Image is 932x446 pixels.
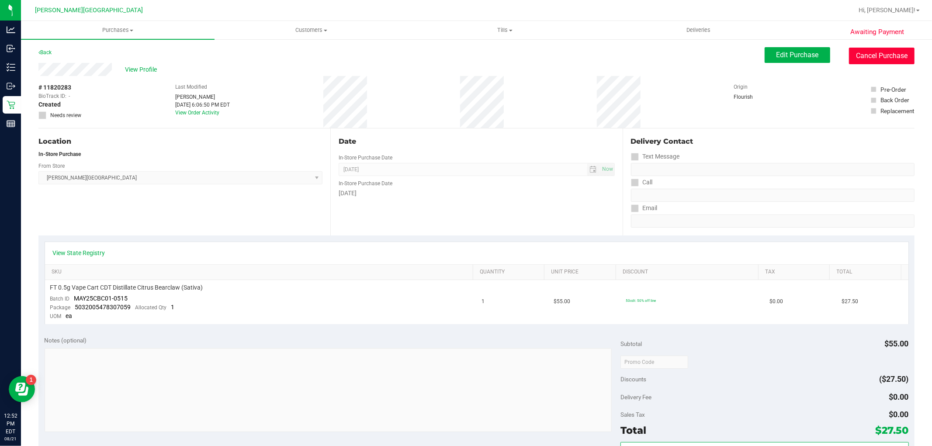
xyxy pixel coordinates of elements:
[50,296,70,302] span: Batch ID
[175,83,207,91] label: Last Modified
[620,424,646,436] span: Total
[885,339,909,348] span: $55.00
[880,85,906,94] div: Pre-Order
[38,83,71,92] span: # 11820283
[880,96,909,104] div: Back Order
[45,337,87,344] span: Notes (optional)
[38,100,61,109] span: Created
[620,356,688,369] input: Promo Code
[554,297,570,306] span: $55.00
[175,110,219,116] a: View Order Activity
[339,189,614,198] div: [DATE]
[631,189,915,202] input: Format: (999) 999-9999
[50,284,203,292] span: FT 0.5g Vape Cart CDT Distillate Citrus Bearclaw (Sativa)
[215,21,408,39] a: Customers
[849,48,915,64] button: Cancel Purchase
[175,93,230,101] div: [PERSON_NAME]
[409,26,601,34] span: Tills
[482,297,485,306] span: 1
[339,154,392,162] label: In-Store Purchase Date
[4,436,17,442] p: 08/21
[66,312,73,319] span: ea
[675,26,722,34] span: Deliveries
[620,394,651,401] span: Delivery Fee
[4,412,17,436] p: 12:52 PM EDT
[7,82,15,90] inline-svg: Outbound
[7,44,15,53] inline-svg: Inbound
[175,101,230,109] div: [DATE] 6:06:50 PM EDT
[631,136,915,147] div: Delivery Contact
[850,27,904,37] span: Awaiting Payment
[35,7,143,14] span: [PERSON_NAME][GEOGRAPHIC_DATA]
[765,47,830,63] button: Edit Purchase
[889,392,909,401] span: $0.00
[21,26,215,34] span: Purchases
[408,21,602,39] a: Tills
[75,304,131,311] span: 5032005478307059
[339,180,392,187] label: In-Store Purchase Date
[631,150,680,163] label: Text Message
[880,107,914,115] div: Replacement
[7,63,15,72] inline-svg: Inventory
[21,21,215,39] a: Purchases
[69,92,70,100] span: -
[339,136,614,147] div: Date
[50,313,62,319] span: UOM
[26,375,36,385] iframe: Resource center unread badge
[171,304,175,311] span: 1
[776,51,819,59] span: Edit Purchase
[215,26,408,34] span: Customers
[837,269,898,276] a: Total
[125,65,160,74] span: View Profile
[889,410,909,419] span: $0.00
[135,304,167,311] span: Allocated Qty
[842,297,858,306] span: $27.50
[859,7,915,14] span: Hi, [PERSON_NAME]!
[631,176,653,189] label: Call
[7,119,15,128] inline-svg: Reports
[631,163,915,176] input: Format: (999) 999-9999
[38,136,322,147] div: Location
[7,100,15,109] inline-svg: Retail
[631,202,658,214] label: Email
[50,111,81,119] span: Needs review
[602,21,795,39] a: Deliveries
[7,25,15,34] inline-svg: Analytics
[880,374,909,384] span: ($27.50)
[38,92,66,100] span: BioTrack ID:
[769,297,783,306] span: $0.00
[620,371,646,387] span: Discounts
[620,340,642,347] span: Subtotal
[626,298,656,303] span: 50cdt: 50% off line
[38,151,81,157] strong: In-Store Purchase
[74,295,128,302] span: MAY25CBC01-0515
[734,93,778,101] div: Flourish
[38,49,52,55] a: Back
[765,269,826,276] a: Tax
[620,411,645,418] span: Sales Tax
[876,424,909,436] span: $27.50
[623,269,755,276] a: Discount
[52,269,470,276] a: SKU
[551,269,613,276] a: Unit Price
[53,249,105,257] a: View State Registry
[38,162,65,170] label: From Store
[734,83,748,91] label: Origin
[480,269,541,276] a: Quantity
[50,304,71,311] span: Package
[9,376,35,402] iframe: Resource center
